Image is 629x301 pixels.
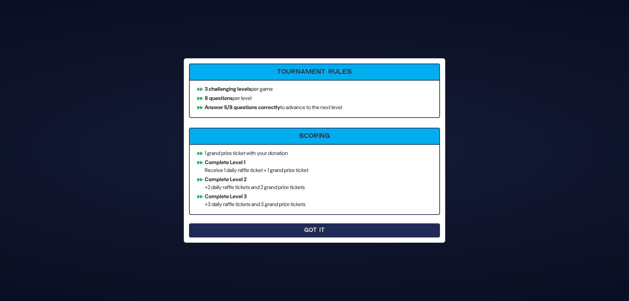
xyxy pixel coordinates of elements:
li: +3 daily raffle tickets and 3 grand prize tickets [194,193,435,208]
li: per level [194,94,435,102]
li: to advance to the next level [194,103,435,111]
h6: Tournament Rules [194,68,435,76]
li: +2 daily raffle tickets and 2 grand prize tickets [194,176,435,191]
b: Complete Level 3 [205,193,247,200]
li: 1 grand prize ticket with your donation [194,149,435,157]
b: Complete Level 1 [205,159,245,166]
h6: Scoring [194,132,435,140]
b: 8 questions [205,95,233,102]
b: Complete Level 2 [205,176,247,183]
button: Got It [189,223,440,237]
li: Receive 1 daily raffle ticket + 1 grand prize ticket [194,159,435,174]
li: per game [194,85,435,93]
b: 3 challenging levels [205,85,251,92]
b: Answer 5/8 questions correctly [205,104,280,111]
